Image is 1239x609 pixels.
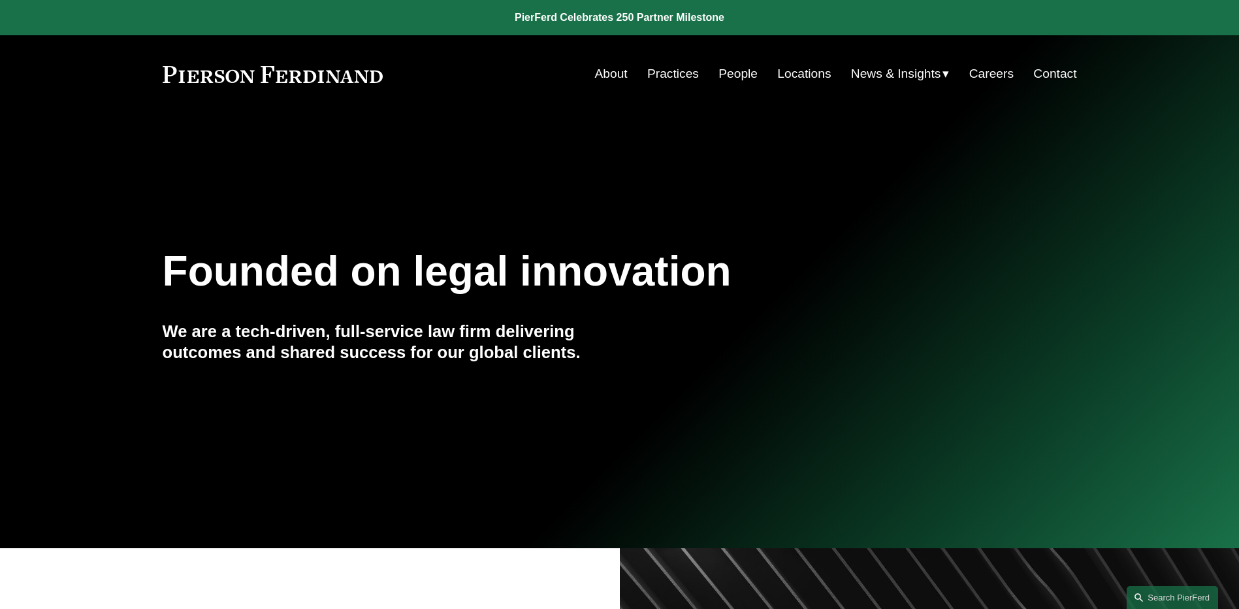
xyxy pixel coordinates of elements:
a: Practices [647,61,699,86]
a: Locations [777,61,831,86]
a: folder dropdown [851,61,950,86]
a: About [595,61,628,86]
span: News & Insights [851,63,941,86]
a: People [718,61,758,86]
h4: We are a tech-driven, full-service law firm delivering outcomes and shared success for our global... [163,321,620,363]
a: Contact [1033,61,1076,86]
a: Careers [969,61,1014,86]
h1: Founded on legal innovation [163,248,925,295]
a: Search this site [1127,586,1218,609]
